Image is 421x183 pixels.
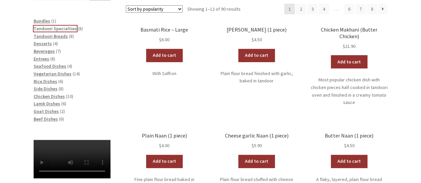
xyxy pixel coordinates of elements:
[344,142,346,148] span: $
[238,49,275,62] a: Add to cart: “Garlic Naan (1 piece)”
[34,101,60,107] a: Lamb Dishes
[34,18,50,24] a: Bundles
[344,4,354,14] a: Page 6
[378,4,387,14] a: →
[52,56,54,62] span: 8
[60,78,62,84] span: 6
[252,37,262,43] bdi: 4.50
[57,48,60,54] span: 7
[218,70,295,85] p: Plain flour bread finished with garlic, baked in tandoor
[74,71,79,77] span: 14
[79,26,82,32] span: 8
[54,41,57,46] span: 4
[218,133,295,139] h2: Cheese garlic Naan (1 piece)
[34,33,68,39] a: Tandoori Breads
[331,55,367,68] a: Add to cart: “Chicken Makhani (Butter Chicken)”
[146,155,183,168] a: Add to cart: “Plain Naan (1 piece)”
[34,86,58,92] a: Side Dishes
[34,71,72,77] a: Vegetarian Dishes
[311,27,387,50] a: Chicken Makhani (Butter Chicken) $21.90
[307,4,318,14] a: Page 3
[319,4,329,14] a: Page 4
[159,37,161,43] span: $
[343,43,355,49] bdi: 21.90
[187,4,241,14] p: Showing 1–12 of 90 results
[60,86,62,92] span: 8
[70,33,73,39] span: 8
[355,4,366,14] a: Page 7
[34,56,49,62] a: Entrees
[126,70,203,77] p: With Saffron
[218,133,295,149] a: Cheese garlic Naan (1 piece) $5.90
[344,142,354,148] bdi: 4.50
[34,108,59,114] a: Goat Dishes
[296,4,307,14] a: Page 2
[238,155,275,168] a: Add to cart: “Cheese garlic Naan (1 piece)”
[34,26,77,32] a: Tandoori Specialties
[311,27,387,40] h2: Chicken Makhani (Butter Chicken)
[330,4,343,14] span: …
[252,142,262,148] bdi: 5.90
[67,93,72,99] span: 10
[34,93,65,99] a: Chicken Dishes
[146,49,183,62] a: Add to cart: “Basmati Rice - Large”
[311,133,387,149] a: Butter Naan (1 piece) $4.50
[331,155,367,168] a: Add to cart: “Butter Naan (1 piece)”
[126,133,203,149] a: Plain Naan (1 piece) $4.00
[53,18,55,24] span: 1
[252,142,254,148] span: $
[159,37,169,43] bdi: 6.00
[252,37,254,43] span: $
[34,78,57,84] a: Rice Dishes
[311,76,387,106] p: Most popular chicken dish with chicken pieces half cooked in tandoori oven and finished in a crea...
[34,41,52,46] a: Desserts
[218,27,295,44] a: [PERSON_NAME] (1 piece) $4.50
[159,142,169,148] bdi: 4.00
[126,27,203,44] a: Basmati Rice – Large $6.00
[159,142,161,148] span: $
[34,48,55,54] a: Beverages
[34,116,58,122] a: Beef Dishes
[34,63,66,69] a: Seafood Dishes
[63,101,65,107] span: 6
[126,5,183,13] select: Shop order
[311,133,387,139] h2: Butter Naan (1 piece)
[60,116,63,122] span: 6
[284,4,387,14] nav: Product Pagination
[343,43,345,49] span: $
[284,4,295,14] span: Page 1
[61,108,64,114] span: 2
[126,133,203,139] h2: Plain Naan (1 piece)
[218,27,295,33] h2: [PERSON_NAME] (1 piece)
[367,4,377,14] a: Page 8
[126,27,203,33] h2: Basmati Rice – Large
[69,63,71,69] span: 4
